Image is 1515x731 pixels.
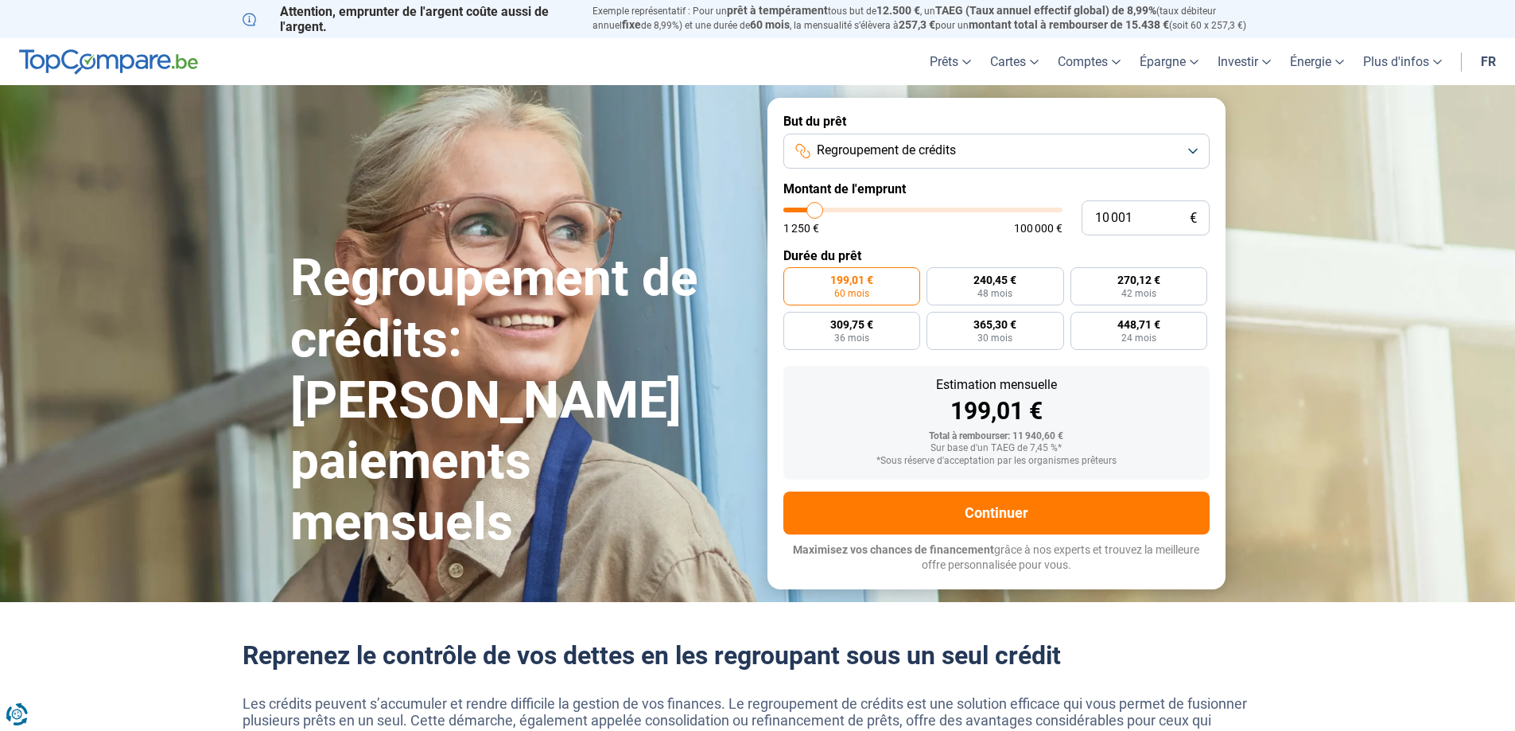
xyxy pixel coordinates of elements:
[592,4,1273,33] p: Exemple représentatif : Pour un tous but de , un (taux débiteur annuel de 8,99%) et une durée de ...
[1117,274,1160,286] span: 270,12 €
[796,443,1197,454] div: Sur base d'un TAEG de 7,45 %*
[796,379,1197,391] div: Estimation mensuelle
[783,134,1210,169] button: Regroupement de crédits
[1121,333,1156,343] span: 24 mois
[1208,38,1280,85] a: Investir
[1280,38,1354,85] a: Énergie
[796,399,1197,423] div: 199,01 €
[783,542,1210,574] p: grâce à nos experts et trouvez la meilleure offre personnalisée pour vous.
[1130,38,1208,85] a: Épargne
[1121,289,1156,298] span: 42 mois
[935,4,1156,17] span: TAEG (Taux annuel effectif global) de 8,99%
[290,248,748,554] h1: Regroupement de crédits: [PERSON_NAME] paiements mensuels
[977,333,1012,343] span: 30 mois
[19,49,198,75] img: TopCompare
[783,248,1210,263] label: Durée du prêt
[783,181,1210,196] label: Montant de l'emprunt
[834,289,869,298] span: 60 mois
[830,319,873,330] span: 309,75 €
[876,4,920,17] span: 12.500 €
[899,18,935,31] span: 257,3 €
[796,431,1197,442] div: Total à rembourser: 11 940,60 €
[243,640,1273,671] h2: Reprenez le contrôle de vos dettes en les regroupant sous un seul crédit
[783,223,819,234] span: 1 250 €
[796,456,1197,467] div: *Sous réserve d'acceptation par les organismes prêteurs
[981,38,1048,85] a: Cartes
[834,333,869,343] span: 36 mois
[243,4,573,34] p: Attention, emprunter de l'argent coûte aussi de l'argent.
[969,18,1169,31] span: montant total à rembourser de 15.438 €
[1014,223,1062,234] span: 100 000 €
[783,492,1210,535] button: Continuer
[973,319,1016,330] span: 365,30 €
[973,274,1016,286] span: 240,45 €
[622,18,641,31] span: fixe
[1471,38,1505,85] a: fr
[750,18,790,31] span: 60 mois
[783,114,1210,129] label: But du prêt
[793,543,994,556] span: Maximisez vos chances de financement
[1117,319,1160,330] span: 448,71 €
[920,38,981,85] a: Prêts
[1190,212,1197,225] span: €
[1048,38,1130,85] a: Comptes
[977,289,1012,298] span: 48 mois
[727,4,828,17] span: prêt à tempérament
[1354,38,1451,85] a: Plus d'infos
[817,142,956,159] span: Regroupement de crédits
[830,274,873,286] span: 199,01 €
